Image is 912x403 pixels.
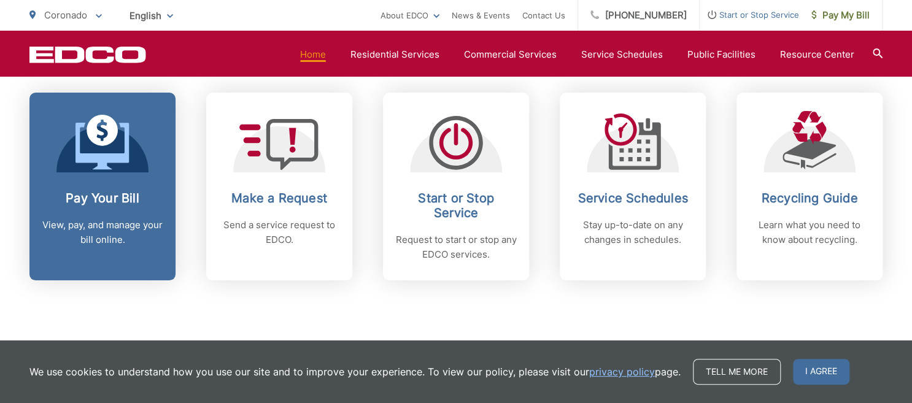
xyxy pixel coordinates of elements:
p: Request to start or stop any EDCO services. [395,232,517,262]
a: Pay Your Bill View, pay, and manage your bill online. [29,93,176,280]
span: Coronado [44,9,87,21]
p: Stay up-to-date on any changes in schedules. [572,218,694,247]
h2: Make a Request [218,191,340,205]
p: Send a service request to EDCO. [218,218,340,247]
span: Pay My Bill [811,8,870,23]
h2: Start or Stop Service [395,191,517,220]
a: About EDCO [381,8,439,23]
a: privacy policy [589,364,655,379]
a: Residential Services [350,47,439,62]
span: English [120,5,182,26]
a: EDCD logo. Return to the homepage. [29,46,146,63]
h2: Service Schedules [572,191,694,205]
a: Make a Request Send a service request to EDCO. [206,93,352,280]
a: Home [300,47,326,62]
p: We use cookies to understand how you use our site and to improve your experience. To view our pol... [29,364,681,379]
h2: Pay Your Bill [42,191,163,205]
a: News & Events [452,8,510,23]
a: Service Schedules [581,47,663,62]
a: Service Schedules Stay up-to-date on any changes in schedules. [560,93,706,280]
a: Contact Us [522,8,565,23]
a: Commercial Services [464,47,557,62]
p: View, pay, and manage your bill online. [42,218,163,247]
